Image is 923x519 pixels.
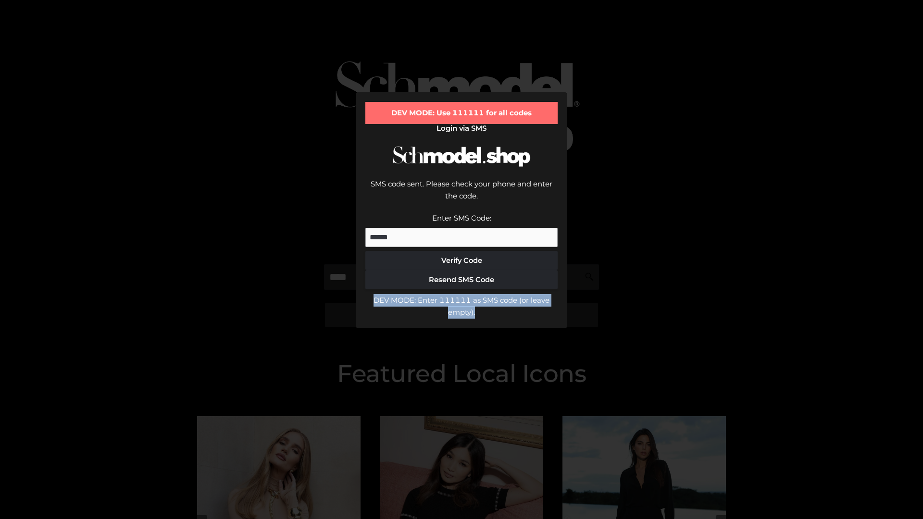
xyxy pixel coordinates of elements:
button: Resend SMS Code [365,270,558,289]
div: DEV MODE: Use 111111 for all codes [365,102,558,124]
div: SMS code sent. Please check your phone and enter the code. [365,178,558,212]
label: Enter SMS Code: [432,213,491,222]
h2: Login via SMS [365,124,558,133]
img: Schmodel Logo [389,137,534,175]
div: DEV MODE: Enter 111111 as SMS code (or leave empty). [365,294,558,319]
button: Verify Code [365,251,558,270]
